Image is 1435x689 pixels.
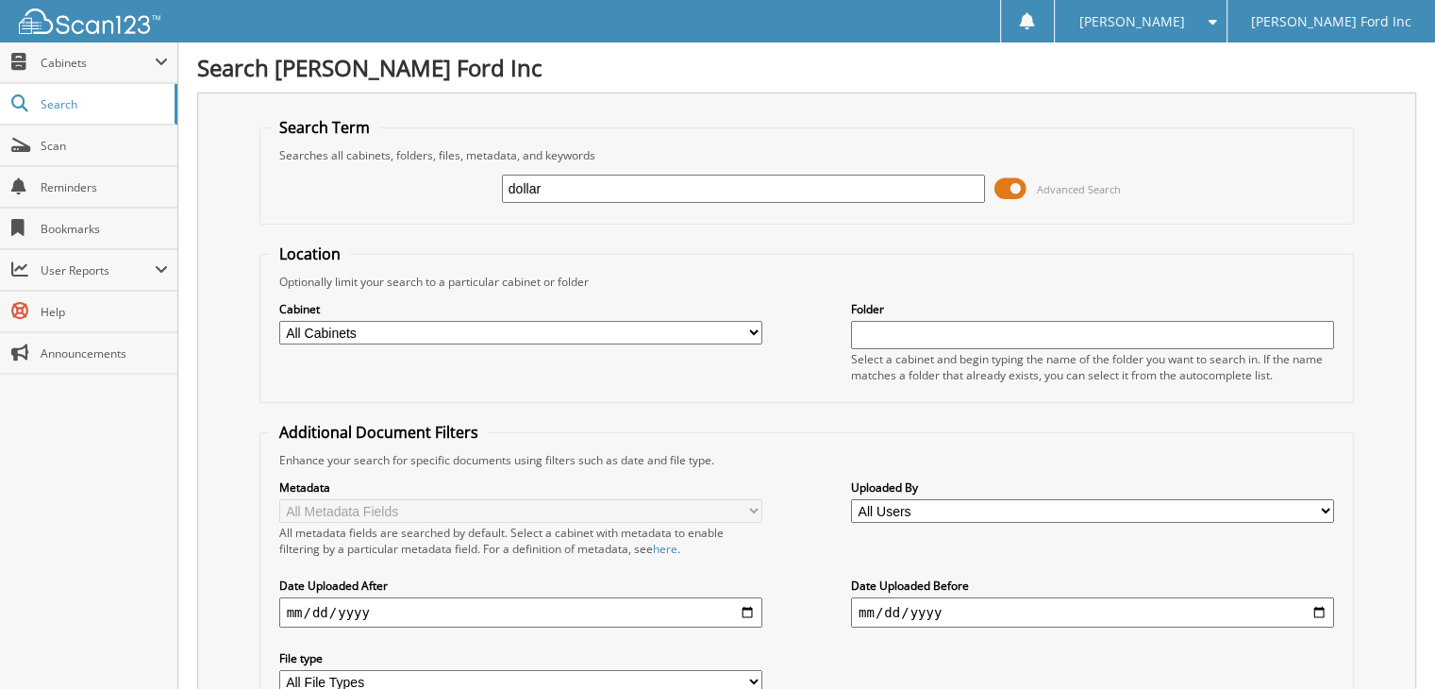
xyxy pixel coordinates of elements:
[19,8,160,34] img: scan123-logo-white.svg
[1251,16,1411,27] span: [PERSON_NAME] Ford Inc
[279,301,762,317] label: Cabinet
[851,301,1334,317] label: Folder
[197,52,1416,83] h1: Search [PERSON_NAME] Ford Inc
[653,541,677,557] a: here
[1341,598,1435,689] iframe: Chat Widget
[41,221,168,237] span: Bookmarks
[851,597,1334,628] input: end
[279,578,762,594] label: Date Uploaded After
[851,479,1334,496] label: Uploaded By
[41,304,168,320] span: Help
[270,274,1344,290] div: Optionally limit your search to a particular cabinet or folder
[279,479,762,496] label: Metadata
[270,147,1344,163] div: Searches all cabinets, folders, files, metadata, and keywords
[270,244,350,264] legend: Location
[279,597,762,628] input: start
[41,262,155,278] span: User Reports
[279,650,762,666] label: File type
[270,452,1344,468] div: Enhance your search for specific documents using filters such as date and file type.
[41,345,168,361] span: Announcements
[1037,182,1121,196] span: Advanced Search
[41,179,168,195] span: Reminders
[1078,16,1184,27] span: [PERSON_NAME]
[270,422,488,443] legend: Additional Document Filters
[851,351,1334,383] div: Select a cabinet and begin typing the name of the folder you want to search in. If the name match...
[41,96,165,112] span: Search
[41,138,168,154] span: Scan
[851,578,1334,594] label: Date Uploaded Before
[279,525,762,557] div: All metadata fields are searched by default. Select a cabinet with metadata to enable filtering b...
[41,55,155,71] span: Cabinets
[270,117,379,138] legend: Search Term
